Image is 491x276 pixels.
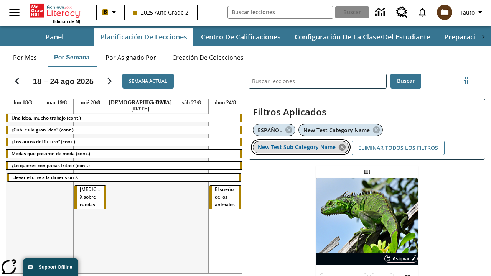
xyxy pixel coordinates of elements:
h2: 18 – 24 ago 2025 [33,77,94,86]
div: Modas que pasaron de moda (cont.) [6,150,242,158]
div: Eliminar New Test Category Name el ítem seleccionado del filtro [298,124,383,136]
button: Por semana [48,48,96,67]
a: Portada [30,3,80,18]
div: Portada [30,2,80,24]
div: Eliminar ESPAÑOL el ítem seleccionado del filtro [253,124,295,136]
div: ¿Lo quieres con papas fritas? (cont.) [6,162,242,169]
button: Buscar [390,74,421,89]
div: Eliminar New Test Sub Category Name el ítem seleccionado del filtro [253,141,349,153]
span: ¿Lo quieres con papas fritas? (cont.) [12,162,90,169]
span: 2025 Auto Grade 2 [133,8,188,16]
a: Notificaciones [412,2,432,22]
a: Centro de información [371,2,392,23]
div: Filtros Aplicados [249,99,485,160]
div: Pestañas siguientes [476,28,491,46]
a: 21 de agosto de 2025 [107,99,173,113]
button: Escoja un nuevo avatar [432,2,457,22]
button: Configuración de la clase/del estudiante [288,28,437,46]
div: ¿Los autos del futuro? (cont.) [6,138,242,146]
span: Tauto [460,8,475,16]
span: Rayos X sobre ruedas [80,186,118,208]
button: Por asignado por [99,48,162,67]
button: Regresar [7,71,27,91]
a: 22 de agosto de 2025 [148,99,168,107]
a: 24 de agosto de 2025 [213,99,237,107]
img: avatar image [437,5,452,20]
span: Una idea, mucho trabajo (cont.) [12,115,81,121]
button: Asignar Elegir fechas [384,255,418,263]
a: Centro de recursos, Se abrirá en una pestaña nueva. [392,2,412,23]
button: Creación de colecciones [166,48,250,67]
button: Planificación de lecciones [94,28,193,46]
button: Centro de calificaciones [195,28,287,46]
button: Abrir el menú lateral [3,1,26,24]
input: Buscar lecciones [249,74,386,88]
span: Asignar [392,255,410,262]
button: Boost El color de la clase es anaranjado claro. Cambiar el color de la clase. [99,5,122,19]
span: ¿Los autos del futuro? (cont.) [12,138,75,145]
span: New Test Sub Category Name [258,143,336,151]
div: El sueño de los animales [209,186,241,209]
button: Support Offline [23,258,78,276]
div: ¿Cuál es la gran idea? (cont.) [6,126,242,134]
span: ¿Cuál es la gran idea? (cont.) [12,127,74,133]
a: 19 de agosto de 2025 [45,99,68,107]
span: El sueño de los animales [215,186,235,208]
span: Support Offline [39,264,72,270]
button: Eliminar todos los filtros [352,141,445,156]
div: Llevar el cine a la dimensión X [7,174,241,181]
a: 20 de agosto de 2025 [79,99,102,107]
button: Semana actual [122,74,174,89]
button: Panel [16,28,93,46]
a: 23 de agosto de 2025 [181,99,203,107]
span: Modas que pasaron de moda (cont.) [12,150,90,157]
span: Edición de NJ [53,18,80,24]
span: New Test Category Name [303,127,370,134]
span: ESPAÑOL [258,127,282,134]
button: Por mes [6,48,44,67]
div: Subbarra de navegación [15,28,476,46]
button: Menú lateral de filtros [460,73,475,88]
button: Perfil/Configuración [457,5,488,19]
div: Una idea, mucho trabajo (cont.) [6,114,242,122]
span: B [104,7,107,17]
div: Rayos X sobre ruedas [74,186,106,209]
input: Buscar campo [228,6,333,18]
div: Lección arrastrable: Lluvia de iguanas [361,166,373,178]
h2: Filtros Aplicados [253,103,481,122]
span: Llevar el cine a la dimensión X [12,174,78,181]
a: 18 de agosto de 2025 [12,99,34,107]
button: Seguir [100,71,119,91]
